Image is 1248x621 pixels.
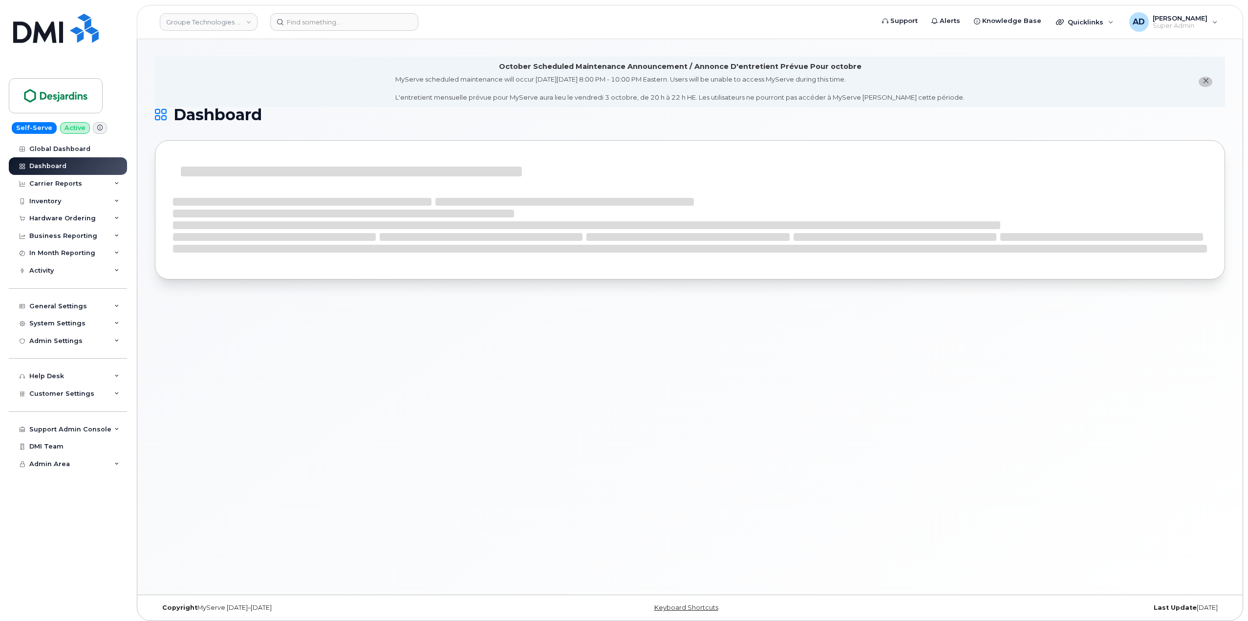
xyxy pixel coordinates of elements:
strong: Last Update [1154,604,1197,611]
strong: Copyright [162,604,197,611]
button: close notification [1199,77,1212,87]
a: Keyboard Shortcuts [654,604,718,611]
div: [DATE] [868,604,1225,612]
div: MyServe scheduled maintenance will occur [DATE][DATE] 8:00 PM - 10:00 PM Eastern. Users will be u... [395,75,965,102]
div: October Scheduled Maintenance Announcement / Annonce D'entretient Prévue Pour octobre [499,62,861,72]
span: Dashboard [173,107,262,122]
div: MyServe [DATE]–[DATE] [155,604,512,612]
